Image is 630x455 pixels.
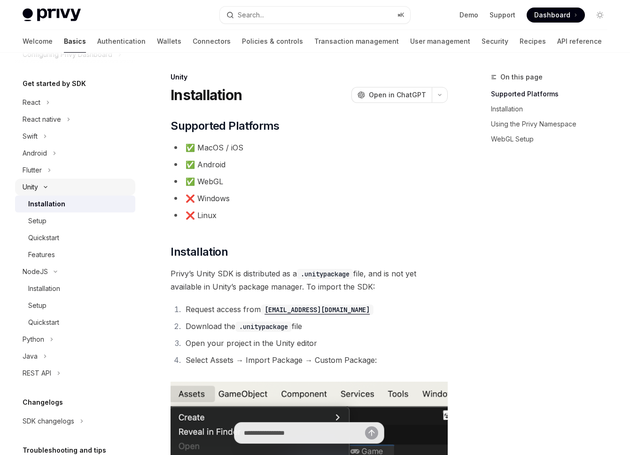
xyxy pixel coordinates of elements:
[171,158,448,171] li: ✅ Android
[23,165,42,176] div: Flutter
[297,269,353,279] code: .unitypackage
[261,305,373,314] a: [EMAIL_ADDRESS][DOMAIN_NAME]
[183,353,448,367] li: Select Assets → Import Package → Custom Package:
[171,86,242,103] h1: Installation
[15,314,135,331] a: Quickstart
[28,198,65,210] div: Installation
[490,10,515,20] a: Support
[28,283,60,294] div: Installation
[23,368,51,379] div: REST API
[500,71,543,83] span: On this page
[592,8,607,23] button: Toggle dark mode
[171,267,448,293] span: Privy’s Unity SDK is distributed as a file, and is not yet available in Unity’s package manager. ...
[23,351,38,362] div: Java
[23,397,63,408] h5: Changelogs
[15,297,135,314] a: Setup
[97,30,146,53] a: Authentication
[171,244,228,259] span: Installation
[28,249,55,260] div: Features
[527,8,585,23] a: Dashboard
[238,9,264,21] div: Search...
[23,30,53,53] a: Welcome
[557,30,602,53] a: API reference
[15,212,135,229] a: Setup
[15,196,135,212] a: Installation
[23,181,38,193] div: Unity
[491,132,615,147] a: WebGL Setup
[314,30,399,53] a: Transaction management
[23,114,61,125] div: React native
[410,30,470,53] a: User management
[397,11,404,19] span: ⌘ K
[183,320,448,333] li: Download the file
[459,10,478,20] a: Demo
[220,7,410,24] button: Search...⌘K
[235,322,292,332] code: .unitypackage
[15,280,135,297] a: Installation
[482,30,508,53] a: Security
[261,305,373,315] code: [EMAIL_ADDRESS][DOMAIN_NAME]
[28,232,59,243] div: Quickstart
[171,118,280,133] span: Supported Platforms
[23,97,40,108] div: React
[183,303,448,316] li: Request access from
[171,175,448,188] li: ✅ WebGL
[15,229,135,246] a: Quickstart
[491,117,615,132] a: Using the Privy Namespace
[193,30,231,53] a: Connectors
[28,215,47,227] div: Setup
[23,148,47,159] div: Android
[491,102,615,117] a: Installation
[23,131,38,142] div: Swift
[351,87,432,103] button: Open in ChatGPT
[520,30,546,53] a: Recipes
[23,78,86,89] h5: Get started by SDK
[369,90,426,100] span: Open in ChatGPT
[28,300,47,311] div: Setup
[23,266,48,277] div: NodeJS
[157,30,181,53] a: Wallets
[15,246,135,263] a: Features
[171,209,448,222] li: ❌ Linux
[183,337,448,350] li: Open your project in the Unity editor
[491,86,615,102] a: Supported Platforms
[534,10,570,20] span: Dashboard
[171,141,448,154] li: ✅ MacOS / iOS
[23,334,44,345] div: Python
[171,192,448,205] li: ❌ Windows
[365,426,378,439] button: Send message
[28,317,59,328] div: Quickstart
[64,30,86,53] a: Basics
[171,72,448,82] div: Unity
[242,30,303,53] a: Policies & controls
[23,416,74,427] div: SDK changelogs
[23,8,81,22] img: light logo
